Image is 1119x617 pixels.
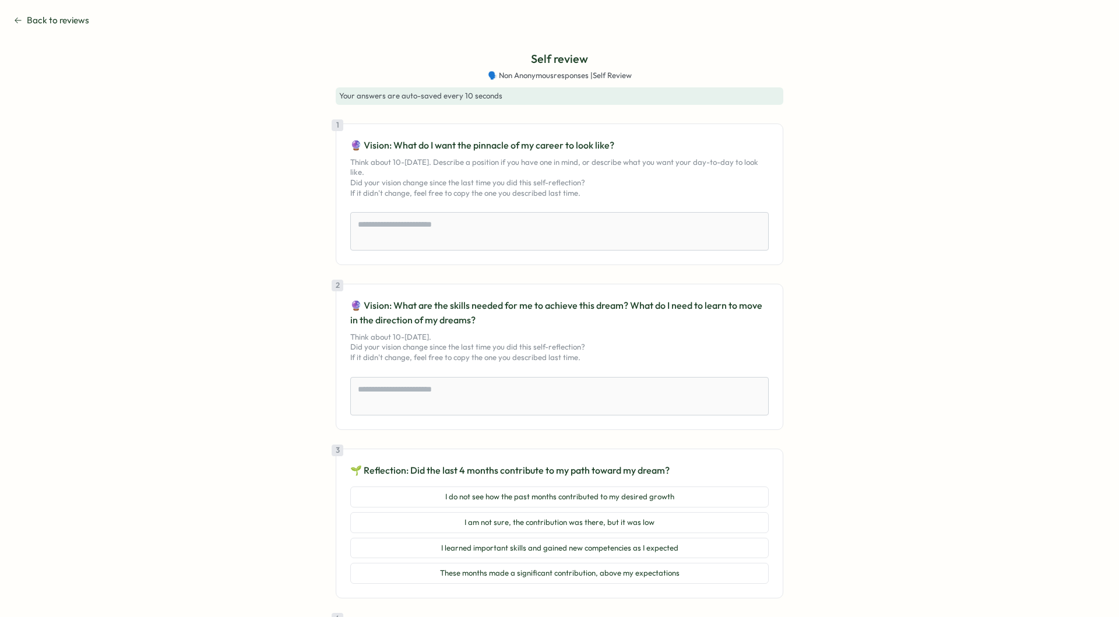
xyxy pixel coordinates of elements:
button: These months made a significant contribution, above my expectations [350,563,769,584]
span: Your answers are auto-saved every 10 seconds [339,91,502,100]
button: Back to reviews [14,14,89,27]
span: Back to reviews [27,14,89,27]
button: I am not sure, the contribution was there, but it was low [350,512,769,533]
div: 1 [332,119,343,131]
span: 🗣️ Non Anonymous responses | Self Review [488,70,632,81]
button: I learned important skills and gained new competencies as I expected [350,538,769,559]
p: 🌱 Reflection: Did the last 4 months contribute to my path toward my dream? [350,463,769,478]
p: Think about 10-[DATE]. Describe a position if you have one in mind, or describe what you want you... [350,157,769,198]
p: Think about 10-[DATE]. Did your vision change since the last time you did this self-reflection? I... [350,332,769,363]
p: 🔮 Vision: What are the skills needed for me to achieve this dream? What do I need to learn to mov... [350,298,769,327]
div: 2 [332,280,343,291]
div: 3 [332,445,343,456]
button: I do not see how the past months contributed to my desired growth [350,486,769,507]
p: Self review [531,50,588,68]
p: 🔮 Vision: What do I want the pinnacle of my career to look like? [350,138,769,153]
